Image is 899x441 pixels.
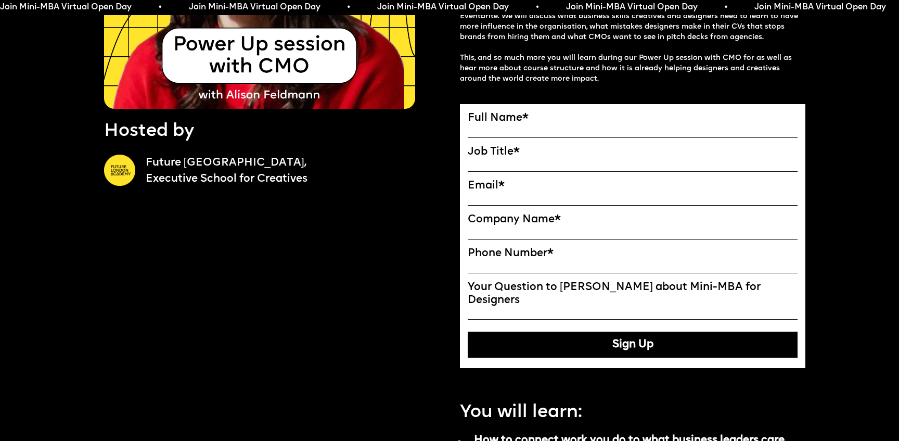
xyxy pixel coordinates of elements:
[468,332,798,358] button: Sign Up
[104,119,194,144] p: Hosted by
[346,2,349,12] span: •
[535,2,538,12] span: •
[460,1,805,84] p: Join us for a Power Up session with [PERSON_NAME], former CMO, at Etsy, Booking and Eventbrite. W...
[104,155,135,186] img: A yellow circle with Future London Academy logo
[468,146,798,159] label: Job Title
[468,112,798,125] label: Full Name
[460,400,582,425] p: You will learn:
[468,247,798,260] label: Phone Number
[724,2,727,12] span: •
[468,281,798,307] label: Your Question to [PERSON_NAME] about Mini-MBA for Designers
[468,180,798,193] label: Email
[468,213,798,226] label: Company Name
[158,2,161,12] span: •
[146,155,449,187] a: Future [GEOGRAPHIC_DATA],Executive School for Creatives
